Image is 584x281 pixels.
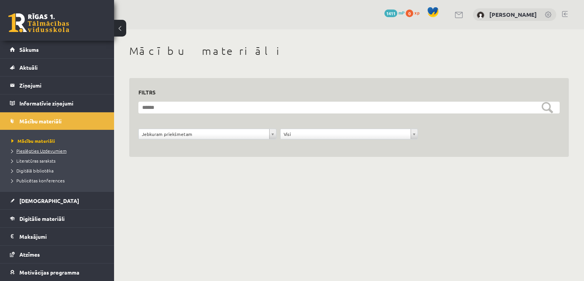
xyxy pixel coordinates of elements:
span: mP [398,10,405,16]
span: Atzīmes [19,251,40,258]
a: Digitālie materiāli [10,210,105,227]
legend: Informatīvie ziņojumi [19,94,105,112]
a: Maksājumi [10,228,105,245]
span: Mācību materiāli [19,118,62,125]
span: Jebkuram priekšmetam [142,129,266,139]
span: Pieslēgties Uzdevumiem [11,148,67,154]
span: Sākums [19,46,39,53]
a: Literatūras saraksts [11,157,106,164]
a: Informatīvie ziņojumi [10,94,105,112]
legend: Ziņojumi [19,77,105,94]
h1: Mācību materiāli [129,45,569,57]
span: Visi [284,129,408,139]
span: Mācību materiāli [11,138,55,144]
a: Ziņojumi [10,77,105,94]
span: xp [414,10,419,16]
h3: Filtrs [138,87,551,97]
a: Digitālā bibliotēka [11,167,106,174]
span: Aktuāli [19,64,38,71]
span: 0 [406,10,413,17]
a: [PERSON_NAME] [489,11,537,18]
a: Mācību materiāli [10,112,105,130]
span: [DEMOGRAPHIC_DATA] [19,197,79,204]
span: Digitālā bibliotēka [11,168,54,174]
a: 1411 mP [384,10,405,16]
a: 0 xp [406,10,423,16]
span: Publicētas konferences [11,177,65,184]
a: [DEMOGRAPHIC_DATA] [10,192,105,209]
a: Mācību materiāli [11,137,106,144]
a: Motivācijas programma [10,263,105,281]
a: Aktuāli [10,59,105,76]
a: Atzīmes [10,246,105,263]
span: Motivācijas programma [19,269,79,276]
a: Pieslēgties Uzdevumiem [11,147,106,154]
a: Jebkuram priekšmetam [139,129,276,139]
span: Literatūras saraksts [11,158,56,164]
legend: Maksājumi [19,228,105,245]
span: 1411 [384,10,397,17]
img: Megija Kozlova [477,11,484,19]
span: Digitālie materiāli [19,215,65,222]
a: Sākums [10,41,105,58]
a: Rīgas 1. Tālmācības vidusskola [8,13,69,32]
a: Publicētas konferences [11,177,106,184]
a: Visi [281,129,418,139]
